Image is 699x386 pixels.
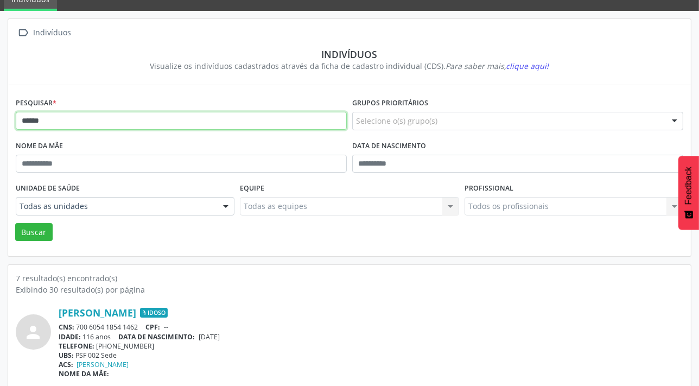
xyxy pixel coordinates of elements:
span: Todas as unidades [20,201,212,212]
i: Para saber mais, [446,61,549,71]
i:  [16,25,31,41]
span: -- [164,322,168,332]
span: clique aqui! [506,61,549,71]
label: Grupos prioritários [352,95,428,112]
div: [PHONE_NUMBER] [59,341,683,351]
span: TELEFONE: [59,341,94,351]
span: Idoso [140,308,168,318]
button: Feedback - Mostrar pesquisa [678,156,699,230]
a:  Indivíduos [16,25,73,41]
span: IDADE: [59,332,81,341]
label: Nome da mãe [16,138,63,155]
div: Exibindo 30 resultado(s) por página [16,284,683,295]
span: ACS: [59,360,73,369]
a: [PERSON_NAME] [59,307,136,319]
label: Equipe [240,180,264,197]
span: [DATE] [199,332,220,341]
span: Selecione o(s) grupo(s) [356,115,437,126]
span: CPF: [146,322,161,332]
div: 116 anos [59,332,683,341]
label: Profissional [465,180,513,197]
span: NOME DA MÃE: [59,369,109,378]
label: Pesquisar [16,95,56,112]
a: [PERSON_NAME] [77,360,129,369]
label: Unidade de saúde [16,180,80,197]
div: Indivíduos [23,48,676,60]
div: PSF 002 Sede [59,351,683,360]
div: 700 6054 1854 1462 [59,322,683,332]
i: person [24,322,43,342]
label: Data de nascimento [352,138,426,155]
button: Buscar [15,223,53,242]
span: Feedback [684,167,694,205]
span: UBS: [59,351,74,360]
span: CNS: [59,322,74,332]
div: Visualize os indivíduos cadastrados através da ficha de cadastro individual (CDS). [23,60,676,72]
div: Indivíduos [31,25,73,41]
span: DATA DE NASCIMENTO: [119,332,195,341]
div: 7 resultado(s) encontrado(s) [16,273,683,284]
